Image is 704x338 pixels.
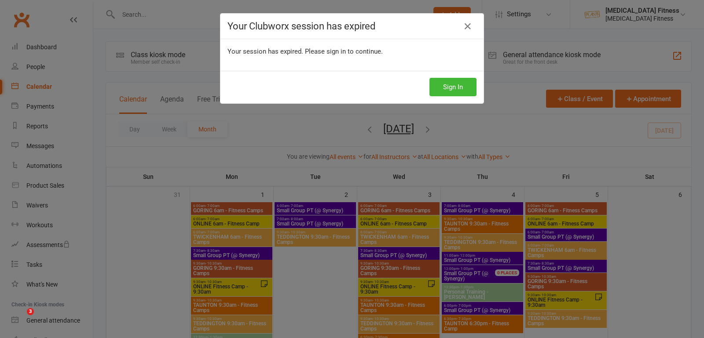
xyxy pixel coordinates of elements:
span: Your session has expired. Please sign in to continue. [227,47,383,55]
button: Sign In [429,78,477,96]
h4: Your Clubworx session has expired [227,21,477,32]
span: 3 [27,308,34,315]
a: Close [461,19,475,33]
iframe: Intercom live chat [9,308,30,329]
